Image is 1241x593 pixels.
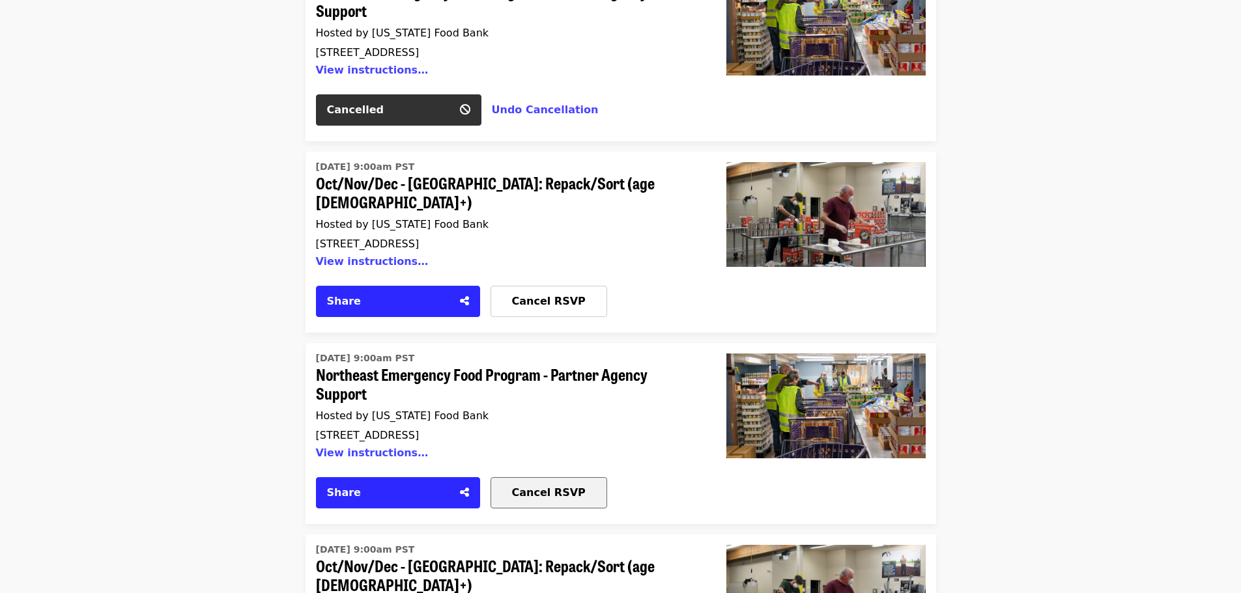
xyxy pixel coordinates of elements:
[316,429,695,441] div: [STREET_ADDRESS]
[316,46,695,59] div: [STREET_ADDRESS]
[316,174,695,212] span: Oct/Nov/Dec - [GEOGRAPHIC_DATA]: Repack/Sort (age [DEMOGRAPHIC_DATA]+)
[716,152,936,333] a: Oct/Nov/Dec - Portland: Repack/Sort (age 16+)
[316,157,695,275] a: Oct/Nov/Dec - Portland: Repack/Sort (age 16+)
[512,295,586,307] span: Cancel RSVP
[316,409,489,422] span: Hosted by [US_STATE] Food Bank
[491,286,607,317] button: Cancel RSVP
[460,103,470,116] i: ban icon
[316,94,481,126] button: Cancelled
[726,162,926,266] img: Oct/Nov/Dec - Portland: Repack/Sort (age 16+)
[327,485,452,501] div: Share
[316,64,429,76] button: View instructions…
[316,27,489,39] span: Hosted by [US_STATE] Food Bank
[512,486,586,499] span: Cancel RSVP
[716,343,936,524] a: Northeast Emergency Food Program - Partner Agency Support
[316,286,480,317] button: Share
[316,255,429,268] button: View instructions…
[726,353,926,458] img: Northeast Emergency Food Program - Partner Agency Support
[316,543,415,557] time: [DATE] 9:00am PST
[316,477,480,508] button: Share
[316,352,415,365] time: [DATE] 9:00am PST
[327,103,384,116] span: Cancelled
[316,447,429,459] button: View instructions…
[316,238,695,250] div: [STREET_ADDRESS]
[316,218,489,230] span: Hosted by [US_STATE] Food Bank
[316,365,695,403] span: Northeast Emergency Food Program - Partner Agency Support
[491,477,607,508] button: Cancel RSVP
[460,486,469,499] i: share-alt icon
[492,102,599,118] button: Undo Cancellation
[316,160,415,174] time: [DATE] 9:00am PST
[316,348,695,467] a: Northeast Emergency Food Program - Partner Agency Support
[327,294,452,309] div: Share
[460,295,469,307] i: share-alt icon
